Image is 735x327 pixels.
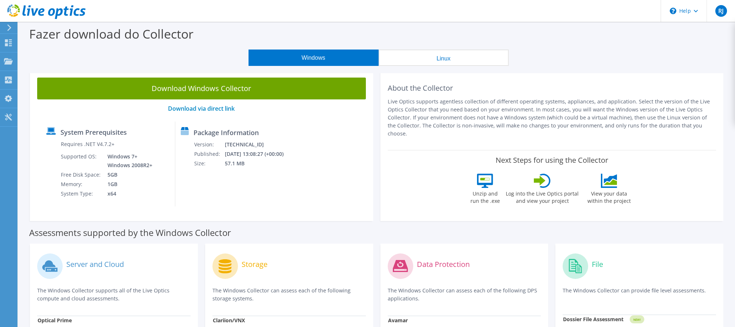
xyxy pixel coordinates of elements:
[29,25,193,42] label: Fazer download do Collector
[38,317,72,324] strong: Optical Prime
[60,170,102,180] td: Free Disk Space:
[194,159,224,168] td: Size:
[496,156,608,165] label: Next Steps for using the Collector
[563,287,716,302] p: The Windows Collector can provide file level assessments.
[583,188,635,205] label: View your data within the project
[194,140,224,149] td: Version:
[224,149,293,159] td: [DATE] 13:08:27 (+00:00)
[37,287,191,303] p: The Windows Collector supports all of the Live Optics compute and cloud assessments.
[388,84,716,92] h2: About the Collector
[29,229,231,236] label: Assessments supported by the Windows Collector
[193,129,259,136] label: Package Information
[388,317,408,324] strong: Avamar
[213,317,245,324] strong: Clariion/VNX
[417,261,470,268] label: Data Protection
[224,140,293,149] td: [TECHNICAL_ID]
[66,261,124,268] label: Server and Cloud
[60,152,102,170] td: Supported OS:
[563,316,623,323] strong: Dossier File Assessment
[168,105,235,113] a: Download via direct link
[61,141,114,148] label: Requires .NET V4.7.2+
[102,180,154,189] td: 1GB
[60,189,102,198] td: System Type:
[224,159,293,168] td: 57.1 MB
[388,287,541,303] p: The Windows Collector can assess each of the following DPS applications.
[102,170,154,180] td: 5GB
[60,180,102,189] td: Memory:
[715,5,727,17] span: RJ
[633,318,641,322] tspan: NEW!
[194,149,224,159] td: Published:
[242,261,267,268] label: Storage
[388,98,716,138] p: Live Optics supports agentless collection of different operating systems, appliances, and applica...
[249,50,379,66] button: Windows
[37,78,366,99] a: Download Windows Collector
[379,50,509,66] button: Linux
[60,129,127,136] label: System Prerequisites
[212,287,366,303] p: The Windows Collector can assess each of the following storage systems.
[102,152,154,170] td: Windows 7+ Windows 2008R2+
[670,8,676,14] svg: \n
[102,189,154,198] td: x64
[592,261,603,268] label: File
[468,188,502,205] label: Unzip and run the .exe
[505,188,579,205] label: Log into the Live Optics portal and view your project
